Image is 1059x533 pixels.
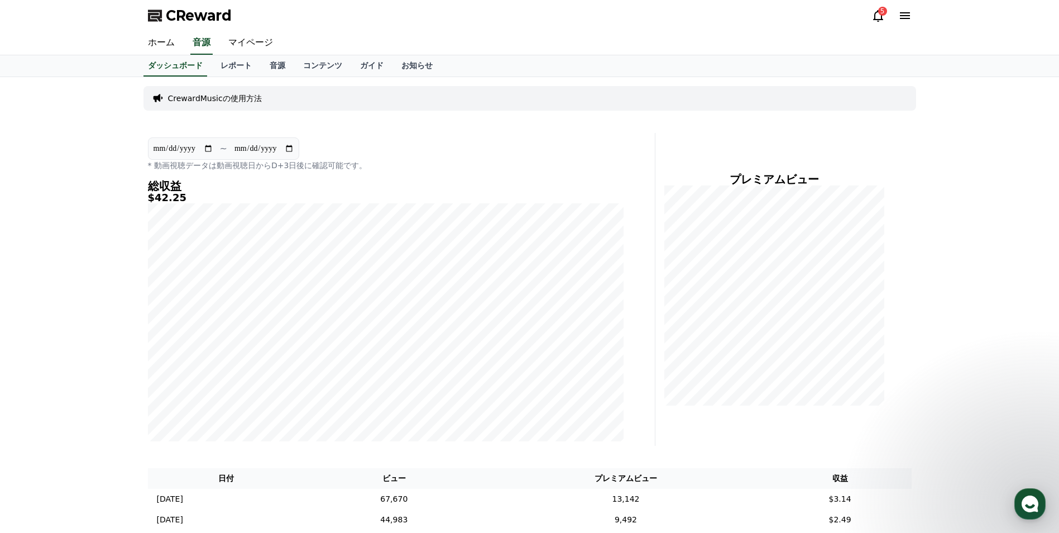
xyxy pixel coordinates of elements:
[483,489,768,510] td: 13,142
[143,55,207,77] a: ダッシュボード
[305,468,483,489] th: ビュー
[148,180,624,192] h4: 総収益
[212,55,261,77] a: レポート
[769,468,912,489] th: 収益
[769,510,912,530] td: $2.49
[220,142,227,155] p: ~
[148,192,624,203] h5: $42.25
[219,31,282,55] a: マイページ
[871,9,885,22] a: 5
[392,55,442,77] a: お知らせ
[157,493,183,505] p: [DATE]
[294,55,351,77] a: コンテンツ
[305,489,483,510] td: 67,670
[878,7,887,16] div: 5
[483,510,768,530] td: 9,492
[168,93,262,104] a: CrewardMusicの使用方法
[148,7,232,25] a: CReward
[148,160,624,171] p: * 動画視聴データは動画視聴日からD+3日後に確認可能です。
[483,468,768,489] th: プレミアムビュー
[157,514,183,526] p: [DATE]
[148,468,305,489] th: 日付
[305,510,483,530] td: 44,983
[190,31,213,55] a: 音源
[166,7,232,25] span: CReward
[261,55,294,77] a: 音源
[351,55,392,77] a: ガイド
[769,489,912,510] td: $3.14
[664,173,885,185] h4: プレミアムビュー
[139,31,184,55] a: ホーム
